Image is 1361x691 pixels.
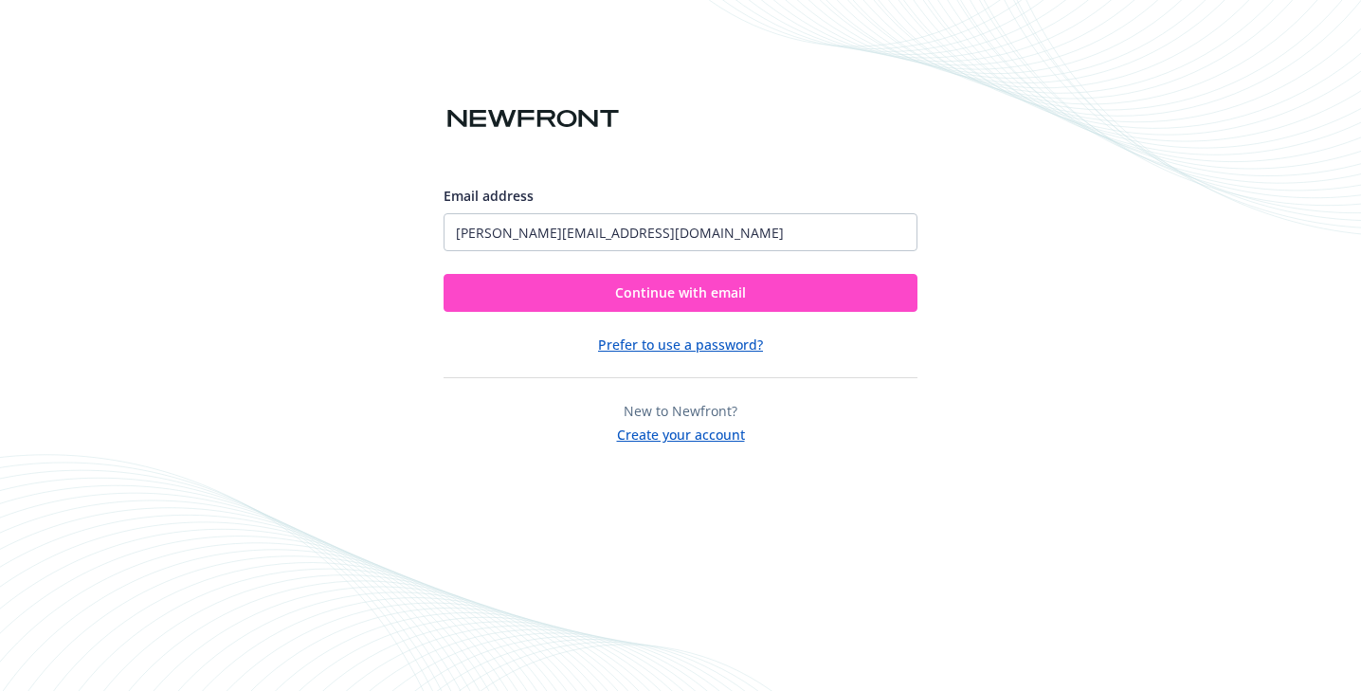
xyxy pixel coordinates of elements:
button: Continue with email [444,274,917,312]
input: Enter your email [444,213,917,251]
span: Email address [444,187,534,205]
button: Prefer to use a password? [598,335,763,355]
img: Newfront logo [444,102,623,136]
span: New to Newfront? [624,402,737,420]
span: Continue with email [615,283,746,301]
button: Create your account [617,421,745,445]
